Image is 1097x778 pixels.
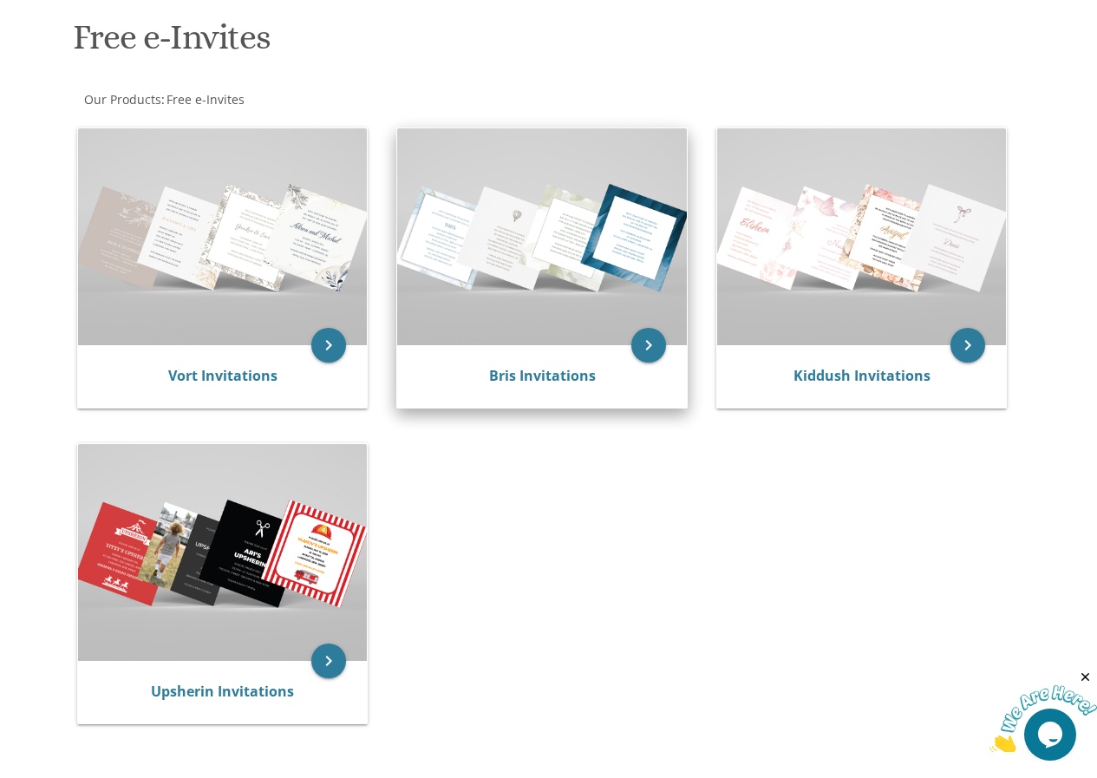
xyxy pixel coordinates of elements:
[82,91,161,108] a: Our Products
[397,128,687,345] img: Bris Invitations
[489,366,596,385] a: Bris Invitations
[950,328,985,363] a: keyboard_arrow_right
[717,128,1007,345] img: Kiddush Invitations
[311,328,346,363] a: keyboard_arrow_right
[989,670,1097,752] iframe: chat widget
[69,91,549,108] div: :
[631,328,666,363] a: keyboard_arrow_right
[793,366,930,385] a: Kiddush Invitations
[165,91,245,108] a: Free e-Invites
[78,444,368,661] img: Upsherin Invitations
[168,366,278,385] a: Vort Invitations
[73,18,699,69] h1: Free e-Invites
[151,682,294,701] a: Upsherin Invitations
[78,128,368,345] img: Vort Invitations
[311,644,346,678] a: keyboard_arrow_right
[167,91,245,108] span: Free e-Invites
